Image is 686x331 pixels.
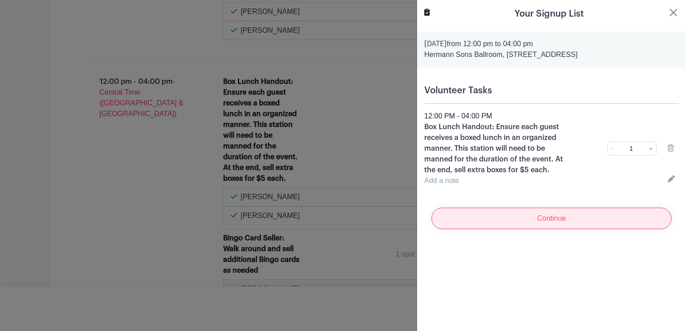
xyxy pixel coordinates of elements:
button: Close [668,7,679,18]
div: 12:00 PM - 04:00 PM [419,111,684,122]
strong: [DATE] [424,40,447,48]
input: Continue [431,208,672,229]
a: Add a note [424,177,459,184]
h5: Your Signup List [514,7,584,21]
a: - [607,142,617,156]
h5: Volunteer Tasks [424,85,679,96]
p: Box Lunch Handout: Ensure each guest receives a boxed lunch in an organized manner. This station ... [424,122,568,175]
p: from 12:00 pm to 04:00 pm [424,39,679,49]
a: + [646,142,657,156]
p: Hermann Sons Ballroom, [STREET_ADDRESS] [424,49,679,60]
